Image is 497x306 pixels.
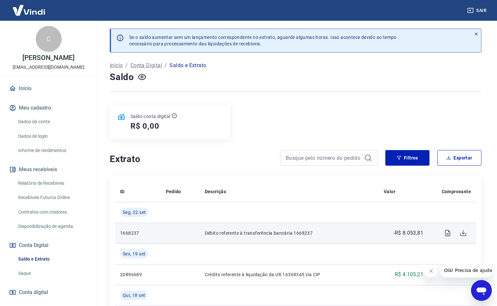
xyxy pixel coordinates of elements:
[440,263,492,277] iframe: Mensagem da empresa
[8,101,89,115] button: Meu cadastro
[471,280,492,301] iframe: Botão para abrir a janela de mensagens
[110,62,123,69] a: Início
[8,285,89,300] a: Conta digital
[286,153,362,163] input: Busque pelo número do pedido
[110,71,134,84] h4: Saldo
[130,121,159,131] h5: R$ 0,00
[169,62,206,69] p: Saldo e Extrato
[466,5,489,17] button: Sair
[123,292,145,299] span: Qui, 18 set
[384,188,395,195] p: Valor
[16,220,89,233] a: Disponibilização de agenda
[393,229,423,237] p: -R$ 8.053,81
[123,251,145,257] span: Sex, 19 set
[123,209,146,216] span: Seg, 22 set
[16,206,89,219] a: Contratos com credores
[22,54,74,61] p: [PERSON_NAME]
[425,265,438,277] iframe: Fechar mensagem
[8,238,89,253] button: Conta Digital
[130,113,170,120] p: Saldo conta digital
[36,26,62,52] div: C
[165,62,167,69] p: /
[16,253,89,266] a: Saldo e Extrato
[129,34,397,47] p: Se o saldo aumentar sem um lançamento correspondente no extrato, aguarde algumas horas. Isso acon...
[455,225,471,241] span: Download
[8,81,89,96] a: Início
[442,188,471,195] p: Comprovante
[8,162,89,177] button: Meus recebíveis
[395,271,423,278] p: R$ 4.105,21
[4,5,55,10] span: Olá! Precisa de ajuda?
[16,115,89,128] a: Dados da conta
[120,188,125,195] p: ID
[437,150,481,166] button: Exportar
[8,0,50,20] img: Vindi
[205,188,227,195] p: Descrição
[440,225,455,241] span: Visualizar
[16,130,89,143] a: Dados de login
[385,150,429,166] button: Filtros
[120,271,155,278] p: 20896689
[205,230,373,236] p: Débito referente à transferência bancária 1668237
[130,62,162,69] a: Conta Digital
[13,64,84,71] p: [EMAIL_ADDRESS][DOMAIN_NAME]
[16,191,89,204] a: Recebíveis Futuros Online
[110,153,272,166] h4: Extrato
[16,144,89,157] a: Informe de rendimentos
[19,288,48,297] span: Conta digital
[120,230,155,236] p: 1668237
[166,188,181,195] p: Pedido
[125,62,128,69] p: /
[16,177,89,190] a: Relatório de Recebíveis
[16,267,89,280] a: Saque
[205,271,373,278] p: Crédito referente à liquidação da UR 16369345 via CIP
